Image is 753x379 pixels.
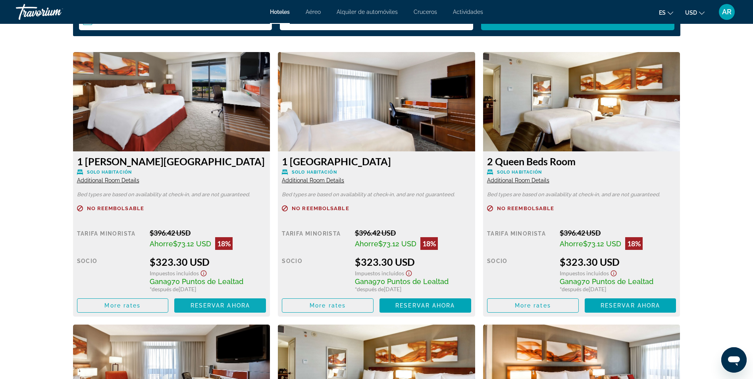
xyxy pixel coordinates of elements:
[355,277,372,286] span: Gana
[497,206,555,211] span: No reembolsable
[722,8,732,16] span: AR
[77,192,266,197] p: Bed types are based on availability at check-in, and are not guaranteed.
[355,286,471,292] div: * [DATE]
[685,7,705,18] button: Change currency
[487,155,676,167] h3: 2 Queen Beds Room
[167,277,243,286] span: 970 Puntos de Lealtad
[515,302,551,309] span: More rates
[199,268,208,277] button: Show Taxes and Fees disclaimer
[379,298,471,313] button: Reservar ahora
[77,177,139,184] span: Additional Room Details
[152,286,179,292] span: después de
[357,286,384,292] span: después de
[601,302,660,309] span: Reservar ahora
[174,298,266,313] button: Reservar ahora
[625,237,643,250] div: 18%
[577,277,653,286] span: 970 Puntos de Lealtad
[560,240,583,248] span: Ahorre
[685,10,697,16] span: USD
[150,256,266,268] div: $323.30 USD
[609,268,618,277] button: Show Taxes and Fees disclaimer
[404,268,414,277] button: Show Taxes and Fees disclaimer
[395,302,455,309] span: Reservar ahora
[560,256,676,268] div: $323.30 USD
[282,228,349,250] div: Tarifa Minorista
[497,170,542,175] span: Solo habitación
[150,270,199,277] span: Impuestos incluidos
[282,177,344,184] span: Additional Room Details
[378,240,416,248] span: $73.12 USD
[483,52,680,151] img: b5bfd380-d661-477b-9f2b-07743b25c8ac.jpeg
[16,2,95,22] a: Travorium
[77,155,266,167] h3: 1 [PERSON_NAME][GEOGRAPHIC_DATA]
[87,170,132,175] span: Solo habitación
[104,302,141,309] span: More rates
[659,10,666,16] span: es
[150,240,173,248] span: Ahorre
[355,270,404,277] span: Impuestos incluidos
[87,206,144,211] span: No reembolsable
[560,270,609,277] span: Impuestos incluidos
[583,240,621,248] span: $73.12 USD
[77,298,169,313] button: More rates
[191,302,250,309] span: Reservar ahora
[73,52,270,151] img: 1daef88f-248f-4a62-9612-3fe4e351e3bc.jpeg
[420,237,438,250] div: 18%
[355,240,378,248] span: Ahorre
[355,228,471,237] div: $396.42 USD
[215,237,233,250] div: 18%
[77,256,144,292] div: Socio
[487,228,554,250] div: Tarifa Minorista
[487,298,579,313] button: More rates
[282,155,471,167] h3: 1 [GEOGRAPHIC_DATA]
[79,10,272,30] button: Check-in date: Jan 23, 2026 Check-out date: Jan 26, 2026
[282,298,374,313] button: More rates
[585,298,676,313] button: Reservar ahora
[150,228,266,237] div: $396.42 USD
[278,52,475,151] img: cf052dfd-8566-4b8e-8b5a-0fa70bb76d1b.jpeg
[292,170,337,175] span: Solo habitación
[150,277,167,286] span: Gana
[173,240,211,248] span: $73.12 USD
[414,9,437,15] a: Cruceros
[355,256,471,268] div: $323.30 USD
[282,256,349,292] div: Socio
[292,206,349,211] span: No reembolsable
[487,256,554,292] div: Socio
[150,286,266,292] div: * [DATE]
[306,9,321,15] a: Aéreo
[282,192,471,197] p: Bed types are based on availability at check-in, and are not guaranteed.
[560,277,577,286] span: Gana
[270,9,290,15] a: Hoteles
[79,10,674,30] div: Search widget
[721,347,747,373] iframe: Button to launch messaging window
[372,277,449,286] span: 970 Puntos de Lealtad
[337,9,398,15] a: Alquiler de automóviles
[487,192,676,197] p: Bed types are based on availability at check-in, and are not guaranteed.
[562,286,589,292] span: después de
[310,302,346,309] span: More rates
[716,4,737,20] button: User Menu
[77,228,144,250] div: Tarifa Minorista
[560,286,676,292] div: * [DATE]
[560,228,676,237] div: $396.42 USD
[487,177,549,184] span: Additional Room Details
[659,7,673,18] button: Change language
[453,9,483,15] a: Actividades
